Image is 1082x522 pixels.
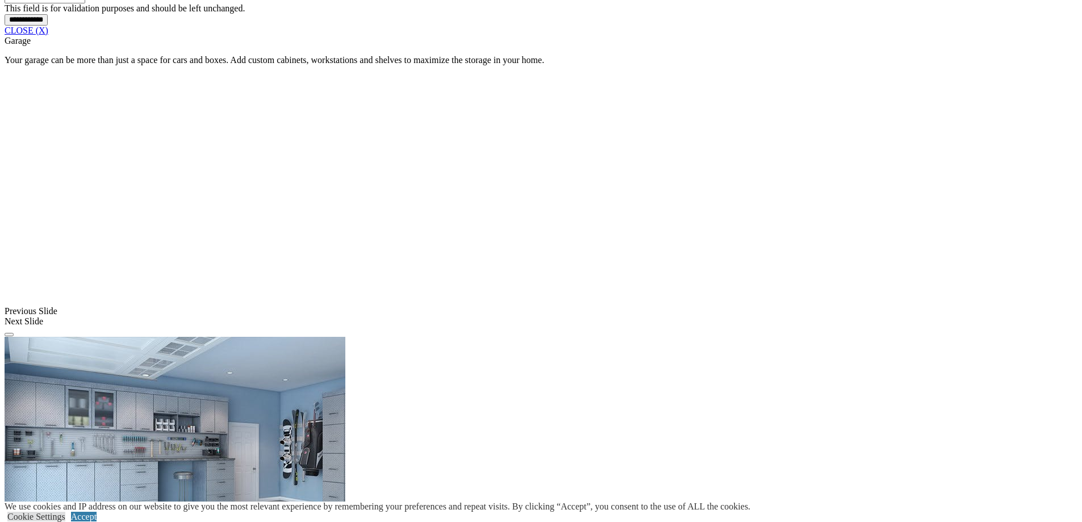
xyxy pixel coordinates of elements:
[5,316,1077,327] div: Next Slide
[5,3,1077,14] div: This field is for validation purposes and should be left unchanged.
[5,26,48,35] a: CLOSE (X)
[5,55,1077,65] p: Your garage can be more than just a space for cars and boxes. Add custom cabinets, workstations a...
[7,512,65,521] a: Cookie Settings
[5,333,14,336] button: Click here to pause slide show
[5,502,750,512] div: We use cookies and IP address on our website to give you the most relevant experience by remember...
[71,512,97,521] a: Accept
[5,36,31,45] span: Garage
[5,306,1077,316] div: Previous Slide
